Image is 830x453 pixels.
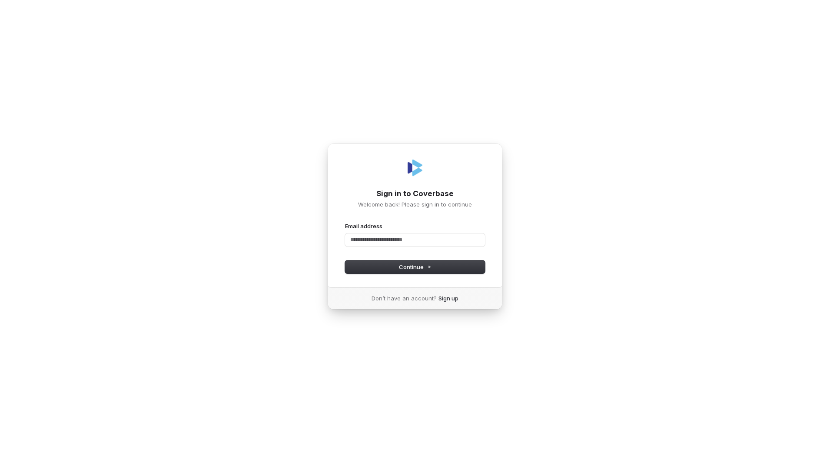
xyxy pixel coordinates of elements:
span: Don’t have an account? [372,294,437,302]
label: Email address [345,222,382,230]
button: Continue [345,260,485,273]
img: Coverbase [405,157,425,178]
a: Sign up [438,294,458,302]
p: Welcome back! Please sign in to continue [345,200,485,208]
span: Continue [399,263,432,271]
h1: Sign in to Coverbase [345,189,485,199]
